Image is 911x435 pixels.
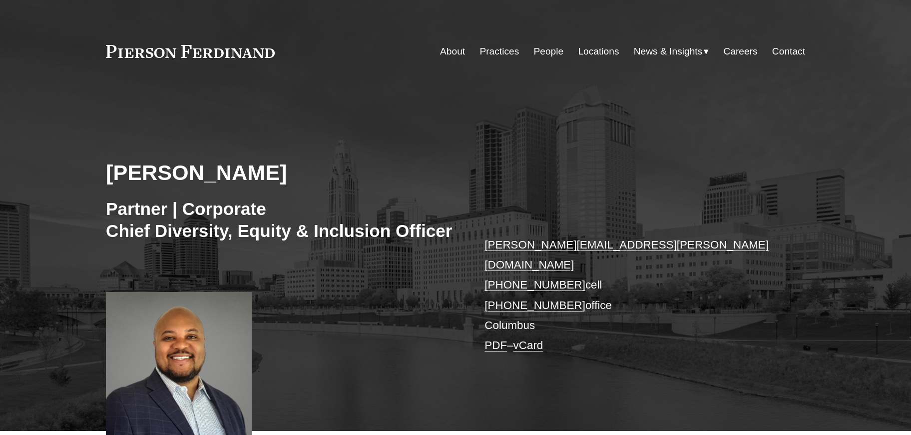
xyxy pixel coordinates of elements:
[578,42,619,61] a: Locations
[634,43,703,60] span: News & Insights
[106,198,455,241] h3: Partner | Corporate Chief Diversity, Equity & Inclusion Officer
[723,42,757,61] a: Careers
[479,42,519,61] a: Practices
[484,299,585,311] a: [PHONE_NUMBER]
[106,159,455,185] h2: [PERSON_NAME]
[484,235,776,356] p: cell office Columbus –
[513,339,543,351] a: vCard
[484,238,769,271] a: [PERSON_NAME][EMAIL_ADDRESS][PERSON_NAME][DOMAIN_NAME]
[484,278,585,291] a: [PHONE_NUMBER]
[533,42,563,61] a: People
[772,42,805,61] a: Contact
[634,42,709,61] a: folder dropdown
[440,42,465,61] a: About
[484,339,507,351] a: PDF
